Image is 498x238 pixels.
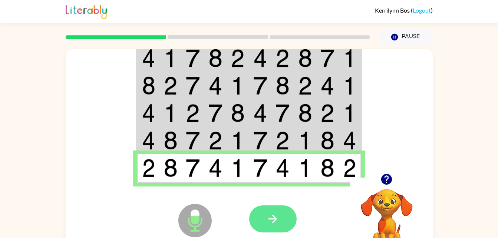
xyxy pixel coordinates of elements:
[208,49,222,67] img: 8
[186,49,200,67] img: 7
[253,49,267,67] img: 4
[186,76,200,95] img: 7
[298,104,312,122] img: 8
[164,49,178,67] img: 1
[164,76,178,95] img: 2
[164,159,178,177] img: 8
[276,76,290,95] img: 8
[253,131,267,150] img: 7
[186,131,200,150] img: 7
[276,159,290,177] img: 4
[142,104,155,122] img: 4
[276,104,290,122] img: 7
[298,76,312,95] img: 2
[231,159,245,177] img: 1
[142,131,155,150] img: 4
[320,104,334,122] img: 2
[413,7,431,14] a: Logout
[320,76,334,95] img: 4
[320,159,334,177] img: 8
[231,104,245,122] img: 8
[142,49,155,67] img: 4
[253,104,267,122] img: 4
[208,131,222,150] img: 2
[298,131,312,150] img: 1
[343,104,356,122] img: 1
[298,49,312,67] img: 8
[66,3,107,19] img: Literably
[208,76,222,95] img: 4
[208,159,222,177] img: 4
[142,159,155,177] img: 2
[298,159,312,177] img: 1
[343,76,356,95] img: 1
[379,29,433,46] button: Pause
[276,49,290,67] img: 2
[276,131,290,150] img: 2
[186,159,200,177] img: 7
[343,131,356,150] img: 4
[375,7,433,14] div: ( )
[320,49,334,67] img: 7
[375,7,411,14] span: Kerrilynn Bos
[164,131,178,150] img: 8
[253,159,267,177] img: 7
[320,131,334,150] img: 8
[164,104,178,122] img: 1
[343,49,356,67] img: 1
[231,76,245,95] img: 1
[208,104,222,122] img: 7
[343,159,356,177] img: 2
[142,76,155,95] img: 8
[253,76,267,95] img: 7
[231,49,245,67] img: 2
[186,104,200,122] img: 2
[231,131,245,150] img: 1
